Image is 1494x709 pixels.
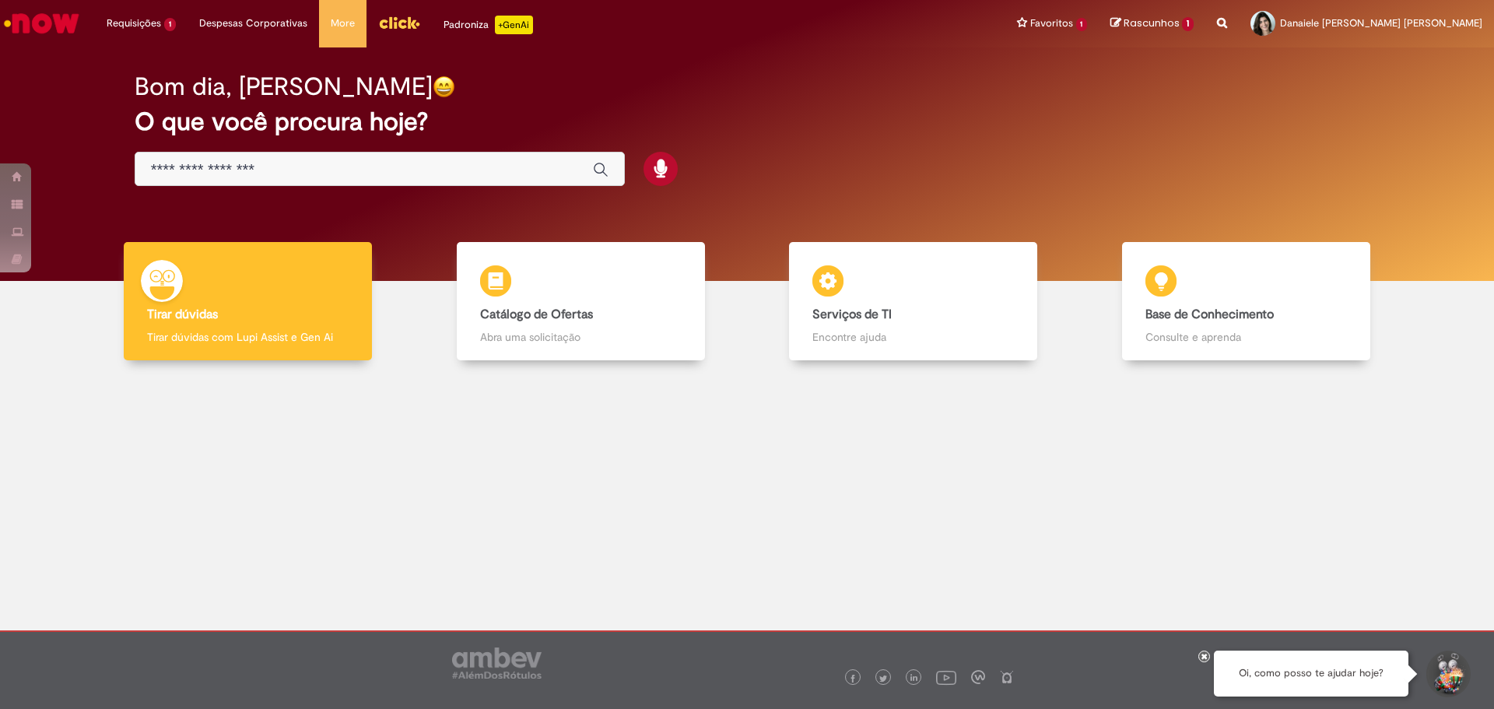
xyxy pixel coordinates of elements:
img: logo_footer_workplace.png [971,670,985,684]
span: More [331,16,355,31]
a: Serviços de TI Encontre ajuda [747,242,1080,361]
img: logo_footer_twitter.png [879,675,887,683]
p: Abra uma solicitação [480,329,682,345]
p: +GenAi [495,16,533,34]
span: Requisições [107,16,161,31]
p: Encontre ajuda [812,329,1014,345]
a: Tirar dúvidas Tirar dúvidas com Lupi Assist e Gen Ai [82,242,415,361]
span: Danaiele [PERSON_NAME] [PERSON_NAME] [1280,16,1482,30]
p: Tirar dúvidas com Lupi Assist e Gen Ai [147,329,349,345]
b: Base de Conhecimento [1145,307,1274,322]
span: 1 [1182,17,1194,31]
span: Despesas Corporativas [199,16,307,31]
span: Favoritos [1030,16,1073,31]
span: 1 [1076,18,1088,31]
img: logo_footer_ambev_rotulo_gray.png [452,648,542,679]
a: Catálogo de Ofertas Abra uma solicitação [415,242,748,361]
h2: Bom dia, [PERSON_NAME] [135,73,433,100]
div: Oi, como posso te ajudar hoje? [1214,651,1408,697]
b: Serviços de TI [812,307,892,322]
button: Iniciar Conversa de Suporte [1424,651,1471,697]
img: logo_footer_linkedin.png [910,674,918,683]
img: logo_footer_naosei.png [1000,670,1014,684]
img: happy-face.png [433,75,455,98]
img: logo_footer_facebook.png [849,675,857,683]
img: logo_footer_youtube.png [936,667,956,687]
b: Tirar dúvidas [147,307,218,322]
a: Base de Conhecimento Consulte e aprenda [1080,242,1413,361]
h2: O que você procura hoje? [135,108,1360,135]
img: click_logo_yellow_360x200.png [378,11,420,34]
span: 1 [164,18,176,31]
b: Catálogo de Ofertas [480,307,593,322]
div: Padroniza [444,16,533,34]
a: Rascunhos [1110,16,1194,31]
img: ServiceNow [2,8,82,39]
span: Rascunhos [1124,16,1180,30]
p: Consulte e aprenda [1145,329,1347,345]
